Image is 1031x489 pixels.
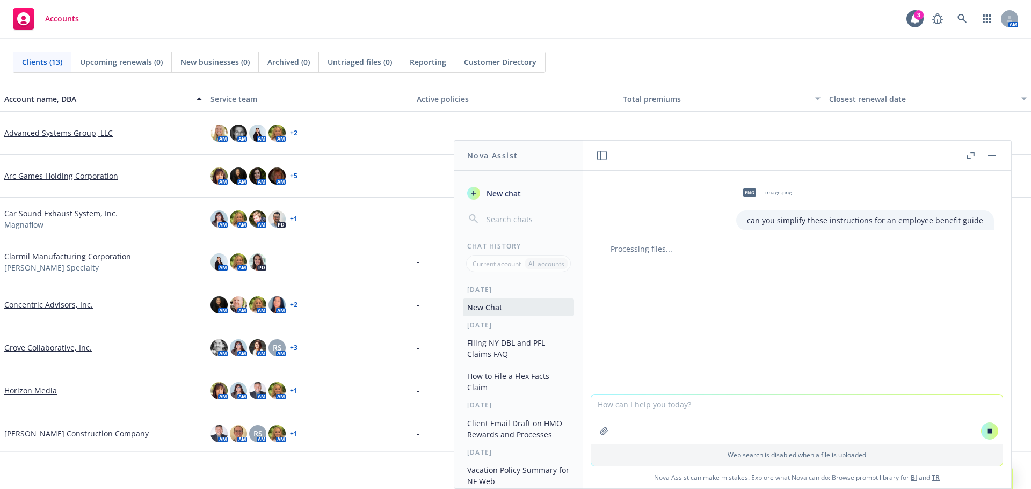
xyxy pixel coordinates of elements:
[80,56,163,68] span: Upcoming renewals (0)
[210,125,228,142] img: photo
[268,167,286,185] img: photo
[268,210,286,228] img: photo
[4,219,43,230] span: Magnaflow
[528,259,564,268] p: All accounts
[230,296,247,313] img: photo
[268,125,286,142] img: photo
[290,130,297,136] a: + 2
[473,259,521,268] p: Current account
[290,216,297,222] a: + 1
[273,342,282,353] span: RS
[230,210,247,228] img: photo
[4,299,93,310] a: Concentric Advisors, Inc.
[4,170,118,181] a: Arc Games Holding Corporation
[210,253,228,271] img: photo
[412,86,619,112] button: Active policies
[464,56,536,68] span: Customer Directory
[600,243,994,254] div: Processing files...
[267,56,310,68] span: Archived (0)
[417,428,419,439] span: -
[180,56,250,68] span: New businesses (0)
[4,251,131,262] a: Clarmil Manufacturing Corporation
[454,320,583,330] div: [DATE]
[417,127,419,138] span: -
[210,93,408,105] div: Service team
[230,425,247,442] img: photo
[417,342,419,353] span: -
[4,428,149,439] a: [PERSON_NAME] Construction Company
[249,339,266,356] img: photo
[454,400,583,410] div: [DATE]
[45,14,79,23] span: Accounts
[230,382,247,399] img: photo
[4,385,57,396] a: Horizon Media
[290,430,297,437] a: + 1
[290,302,297,308] a: + 2
[463,414,574,443] button: Client Email Draft on HMO Rewards and Processes
[9,4,83,34] a: Accounts
[623,93,809,105] div: Total premiums
[290,173,297,179] a: + 5
[230,339,247,356] img: photo
[410,56,446,68] span: Reporting
[4,93,190,105] div: Account name, DBA
[206,86,412,112] button: Service team
[290,345,297,351] a: + 3
[230,167,247,185] img: photo
[463,184,574,203] button: New chat
[417,385,419,396] span: -
[463,298,574,316] button: New Chat
[249,382,266,399] img: photo
[463,334,574,363] button: Filing NY DBL and PFL Claims FAQ
[829,93,1015,105] div: Closest renewal date
[417,170,419,181] span: -
[927,8,948,30] a: Report a Bug
[210,339,228,356] img: photo
[463,367,574,396] button: How to File a Flex Facts Claim
[210,296,228,313] img: photo
[249,296,266,313] img: photo
[210,425,228,442] img: photo
[268,296,286,313] img: photo
[743,188,756,196] span: png
[268,382,286,399] img: photo
[914,10,924,19] div: 3
[249,125,266,142] img: photo
[4,208,118,219] a: Car Sound Exhaust System, Inc.
[467,150,518,161] h1: Nova Assist
[230,125,247,142] img: photo
[417,93,614,105] div: Active policies
[454,285,583,294] div: [DATE]
[976,8,998,30] a: Switch app
[952,8,973,30] a: Search
[484,211,570,227] input: Search chats
[417,213,419,224] span: -
[4,262,99,273] span: [PERSON_NAME] Specialty
[484,188,521,199] span: New chat
[22,56,62,68] span: Clients (13)
[736,179,794,206] div: pngimage.png
[328,56,392,68] span: Untriaged files (0)
[268,425,286,442] img: photo
[4,127,113,138] a: Advanced Systems Group, LLC
[4,342,92,353] a: Grove Collaborative, Inc.
[825,86,1031,112] button: Closest renewal date
[587,466,1007,488] span: Nova Assist can make mistakes. Explore what Nova can do: Browse prompt library for and
[932,473,940,482] a: TR
[829,127,832,138] span: -
[454,448,583,457] div: [DATE]
[230,253,247,271] img: photo
[911,473,917,482] a: BI
[598,450,996,459] p: Web search is disabled when a file is uploaded
[623,127,626,138] span: -
[747,215,983,226] p: can you simplify these instructions for an employee benefit guide
[249,210,266,228] img: photo
[765,189,792,196] span: image.png
[454,242,583,251] div: Chat History
[290,388,297,394] a: + 1
[249,253,266,271] img: photo
[249,167,266,185] img: photo
[253,428,263,439] span: RS
[417,299,419,310] span: -
[417,256,419,267] span: -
